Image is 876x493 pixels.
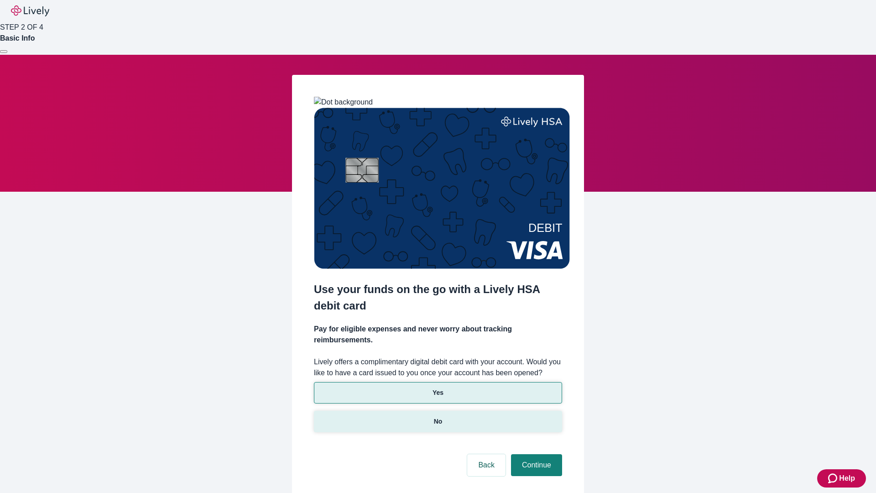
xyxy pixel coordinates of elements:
[839,473,855,484] span: Help
[11,5,49,16] img: Lively
[828,473,839,484] svg: Zendesk support icon
[467,454,506,476] button: Back
[314,357,562,378] label: Lively offers a complimentary digital debit card with your account. Would you like to have a card...
[434,417,443,426] p: No
[817,469,866,488] button: Zendesk support iconHelp
[314,411,562,432] button: No
[314,281,562,314] h2: Use your funds on the go with a Lively HSA debit card
[314,108,570,269] img: Debit card
[314,324,562,346] h4: Pay for eligible expenses and never worry about tracking reimbursements.
[511,454,562,476] button: Continue
[433,388,443,398] p: Yes
[314,382,562,404] button: Yes
[314,97,373,108] img: Dot background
